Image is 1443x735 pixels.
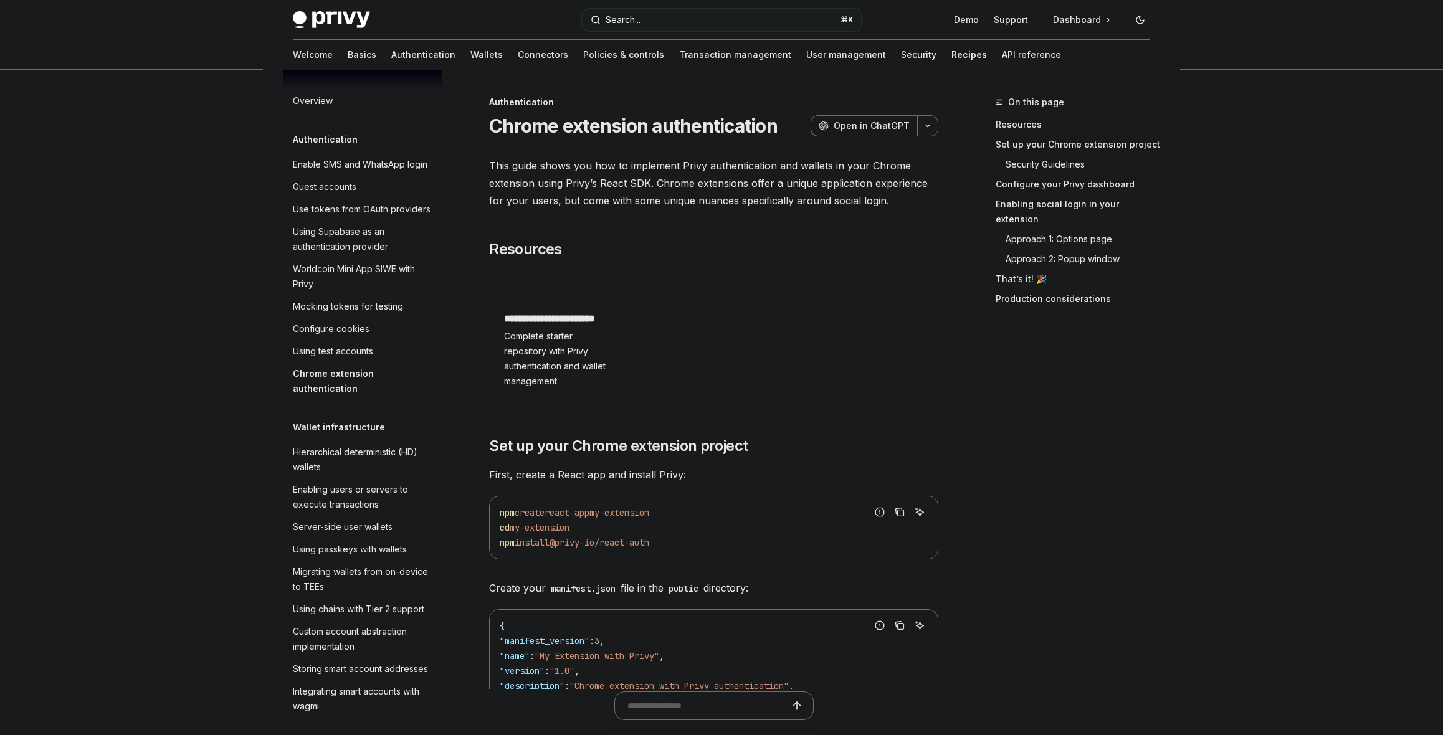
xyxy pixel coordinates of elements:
div: Worldcoin Mini App SIWE with Privy [293,262,435,292]
a: Demo [954,14,979,26]
button: Report incorrect code [872,617,888,633]
a: Chrome extension authentication [283,363,442,400]
span: On this page [1008,95,1064,110]
span: : [530,650,535,661]
div: Using test accounts [293,344,373,359]
div: Server-side user wallets [293,519,393,534]
a: Using chains with Tier 2 support [283,598,442,620]
span: 3 [594,635,599,647]
button: Copy the contents from the code block [892,504,908,520]
button: Ask AI [912,617,928,633]
a: Approach 1: Options page [1006,229,1160,249]
span: , [789,680,794,691]
span: { [500,620,505,632]
span: "name" [500,650,530,661]
div: Chrome extension authentication [293,366,435,396]
a: Using test accounts [283,340,442,363]
span: Open in ChatGPT [834,120,910,132]
a: Server-side user wallets [283,516,442,538]
a: Overview [283,90,442,112]
span: Complete starter repository with Privy authentication and wallet management. [504,329,617,389]
a: Use tokens from OAuth providers [283,198,442,220]
a: Custom account abstraction implementation [283,620,442,658]
a: Welcome [293,40,333,70]
code: manifest.json [546,582,621,595]
button: Toggle dark mode [1130,10,1150,30]
button: Send message [788,697,806,714]
a: Approach 2: Popup window [1006,249,1160,269]
span: "My Extension with Privy" [535,650,659,661]
a: Dashboard [1043,10,1120,30]
a: **** **** **** **** ****Complete starter repository with Privy authentication and wallet management. [489,274,632,401]
a: Policies & controls [583,40,664,70]
button: Ask AI [912,504,928,520]
div: Configure cookies [293,321,369,336]
div: Hierarchical deterministic (HD) wallets [293,445,435,475]
a: Authentication [391,40,455,70]
h1: Chrome extension authentication [489,115,778,137]
a: Storing smart account addresses [283,658,442,680]
span: "description" [500,680,564,691]
a: Mocking tokens for testing [283,295,442,318]
span: "version" [500,665,545,676]
span: , [659,650,664,661]
div: Using passkeys with wallets [293,542,407,557]
a: Migrating wallets from on-device to TEEs [283,561,442,598]
span: create [515,507,545,518]
a: Set up your Chrome extension project [996,135,1160,154]
img: dark logo [293,11,370,29]
a: Resources [996,115,1160,135]
a: That’s it! 🎉 [996,269,1160,289]
span: This guide shows you how to implement Privy authentication and wallets in your Chrome extension u... [489,157,938,209]
a: Enabling users or servers to execute transactions [283,478,442,516]
span: react-app [545,507,589,518]
div: Use tokens from OAuth providers [293,202,431,217]
div: Custom account abstraction implementation [293,624,435,654]
div: Migrating wallets from on-device to TEEs [293,564,435,594]
span: Create your file in the directory: [489,579,938,597]
a: Enable SMS and WhatsApp login [283,153,442,176]
a: Transaction management [679,40,791,70]
div: Search... [606,12,641,27]
span: : [564,680,569,691]
span: "1.0" [550,665,574,676]
a: Configure cookies [283,318,442,340]
a: Recipes [951,40,987,70]
a: Using Supabase as an authentication provider [283,220,442,258]
div: Enabling users or servers to execute transactions [293,482,435,512]
div: Enable SMS and WhatsApp login [293,157,427,172]
a: Worldcoin Mini App SIWE with Privy [283,258,442,295]
h5: Wallet infrastructure [293,420,385,435]
code: public [664,582,703,595]
span: First, create a React app and install Privy: [489,466,938,483]
a: Support [994,14,1028,26]
button: Search...⌘K [582,9,861,31]
a: Connectors [518,40,568,70]
span: npm [500,537,515,548]
span: @privy-io/react-auth [550,537,649,548]
a: User management [806,40,886,70]
div: Authentication [489,96,938,108]
a: Basics [348,40,376,70]
span: , [574,665,579,676]
div: Mocking tokens for testing [293,299,403,314]
span: Set up your Chrome extension project [489,436,748,456]
a: Integrating smart accounts with wagmi [283,680,442,718]
span: Dashboard [1053,14,1101,26]
span: my-extension [510,522,569,533]
span: "manifest_version" [500,635,589,647]
div: Integrating smart accounts with wagmi [293,684,435,714]
span: , [599,635,604,647]
span: ⌘ K [841,15,854,25]
span: install [515,537,550,548]
a: API reference [1002,40,1061,70]
a: Hierarchical deterministic (HD) wallets [283,441,442,478]
a: Production considerations [996,289,1160,309]
div: Using Supabase as an authentication provider [293,224,435,254]
div: Overview [293,93,333,108]
span: "Chrome extension with Privy authentication" [569,680,789,691]
span: : [545,665,550,676]
a: Wallets [470,40,503,70]
a: Using passkeys with wallets [283,538,442,561]
a: Configure your Privy dashboard [996,174,1160,194]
